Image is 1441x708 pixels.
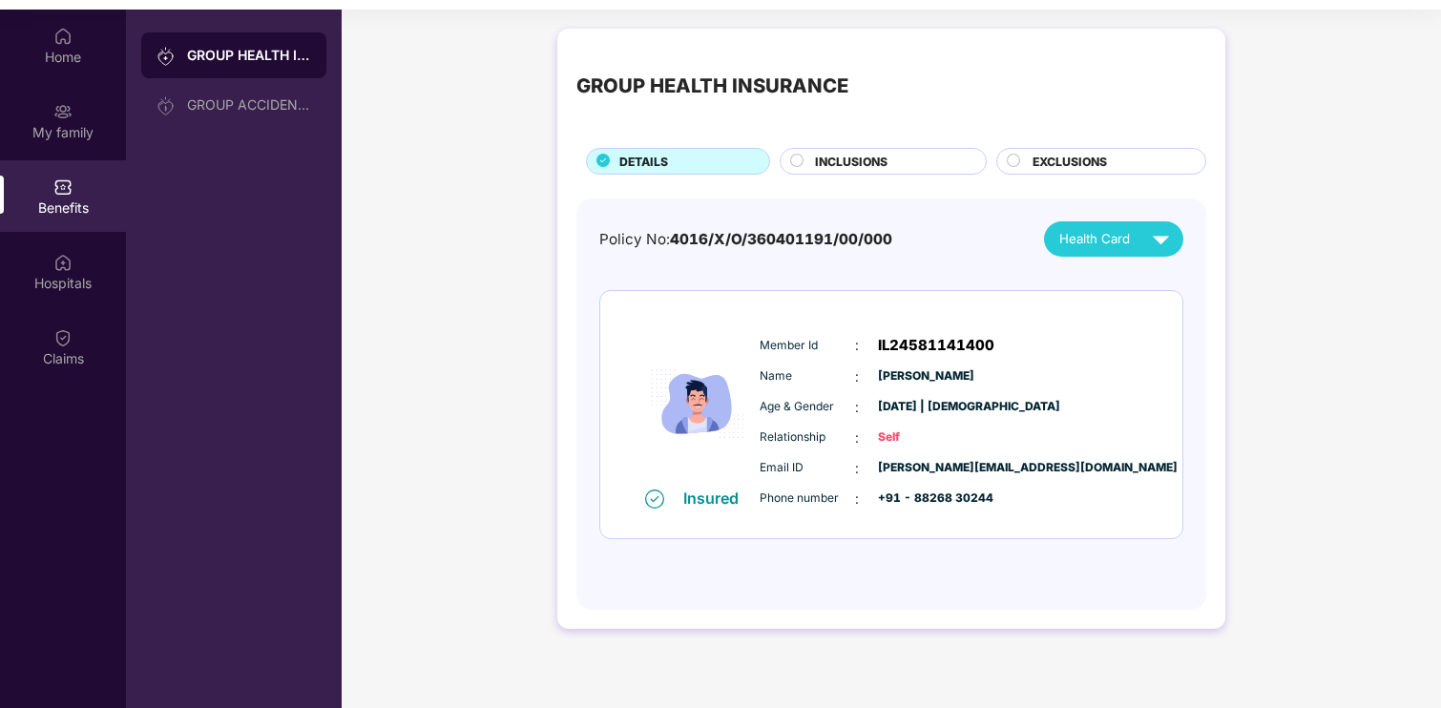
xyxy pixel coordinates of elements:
[815,153,888,171] span: INCLUSIONS
[1044,221,1183,257] button: Health Card
[760,398,855,416] span: Age & Gender
[1059,229,1130,249] span: Health Card
[1144,222,1178,256] img: svg+xml;base64,PHN2ZyB4bWxucz0iaHR0cDovL3d3dy53My5vcmcvMjAwMC9zdmciIHZpZXdCb3g9IjAgMCAyNCAyNCIgd2...
[53,177,73,197] img: svg+xml;base64,PHN2ZyBpZD0iQmVuZWZpdHMiIHhtbG5zPSJodHRwOi8vd3d3LnczLm9yZy8yMDAwL3N2ZyIgd2lkdGg9Ij...
[878,489,973,508] span: +91 - 88268 30244
[645,489,664,509] img: svg+xml;base64,PHN2ZyB4bWxucz0iaHR0cDovL3d3dy53My5vcmcvMjAwMC9zdmciIHdpZHRoPSIxNiIgaGVpZ2h0PSIxNi...
[878,398,973,416] span: [DATE] | [DEMOGRAPHIC_DATA]
[187,46,311,65] div: GROUP HEALTH INSURANCE
[683,489,750,508] div: Insured
[1033,153,1107,171] span: EXCLUSIONS
[760,428,855,447] span: Relationship
[157,96,176,115] img: svg+xml;base64,PHN2ZyB3aWR0aD0iMjAiIGhlaWdodD0iMjAiIHZpZXdCb3g9IjAgMCAyMCAyMCIgZmlsbD0ibm9uZSIgeG...
[157,47,176,66] img: svg+xml;base64,PHN2ZyB3aWR0aD0iMjAiIGhlaWdodD0iMjAiIHZpZXdCb3g9IjAgMCAyMCAyMCIgZmlsbD0ibm9uZSIgeG...
[640,320,755,488] img: icon
[855,489,859,510] span: :
[187,97,311,113] div: GROUP ACCIDENTAL INSURANCE
[576,71,848,101] div: GROUP HEALTH INSURANCE
[760,337,855,355] span: Member Id
[878,428,973,447] span: Self
[53,253,73,272] img: svg+xml;base64,PHN2ZyBpZD0iSG9zcGl0YWxzIiB4bWxucz0iaHR0cDovL3d3dy53My5vcmcvMjAwMC9zdmciIHdpZHRoPS...
[855,397,859,418] span: :
[855,366,859,387] span: :
[53,328,73,347] img: svg+xml;base64,PHN2ZyBpZD0iQ2xhaW0iIHhtbG5zPSJodHRwOi8vd3d3LnczLm9yZy8yMDAwL3N2ZyIgd2lkdGg9IjIwIi...
[855,335,859,356] span: :
[855,427,859,448] span: :
[760,489,855,508] span: Phone number
[878,459,973,477] span: [PERSON_NAME][EMAIL_ADDRESS][DOMAIN_NAME]
[878,367,973,385] span: [PERSON_NAME]
[855,458,859,479] span: :
[53,27,73,46] img: svg+xml;base64,PHN2ZyBpZD0iSG9tZSIgeG1sbnM9Imh0dHA6Ly93d3cudzMub3JnLzIwMDAvc3ZnIiB3aWR0aD0iMjAiIG...
[599,228,892,251] div: Policy No:
[53,102,73,121] img: svg+xml;base64,PHN2ZyB3aWR0aD0iMjAiIGhlaWdodD0iMjAiIHZpZXdCb3g9IjAgMCAyMCAyMCIgZmlsbD0ibm9uZSIgeG...
[670,230,892,248] span: 4016/X/O/360401191/00/000
[619,153,668,171] span: DETAILS
[760,367,855,385] span: Name
[760,459,855,477] span: Email ID
[878,334,994,357] span: IL24581141400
